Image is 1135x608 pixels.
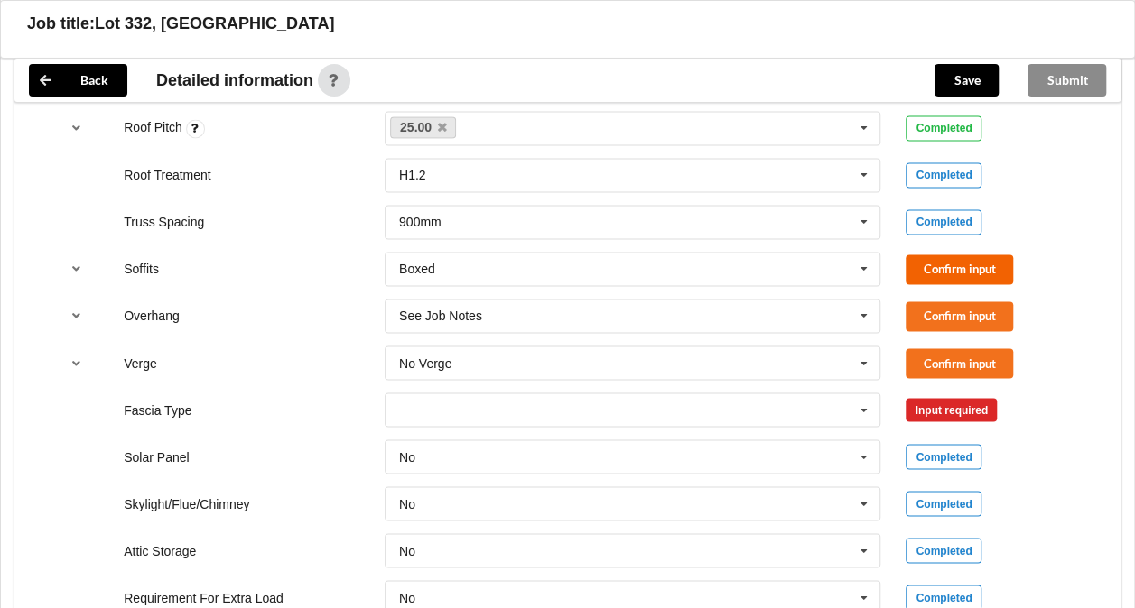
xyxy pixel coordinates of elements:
[399,497,415,510] div: No
[399,356,451,369] div: No Verge
[124,496,249,511] label: Skylight/Flue/Chimney
[59,299,94,332] button: reference-toggle
[906,162,981,188] div: Completed
[399,216,442,228] div: 900mm
[124,215,204,229] label: Truss Spacing
[906,254,1013,284] button: Confirm input
[124,543,196,557] label: Attic Storage
[124,309,179,323] label: Overhang
[399,309,482,322] div: See Job Notes
[390,116,457,138] a: 25.00
[906,398,997,421] div: Input required
[59,112,94,144] button: reference-toggle
[95,14,334,34] h3: Lot 332, [GEOGRAPHIC_DATA]
[906,491,981,516] div: Completed
[906,301,1013,331] button: Confirm input
[27,14,95,34] h3: Job title:
[906,538,981,563] div: Completed
[399,591,415,603] div: No
[906,209,981,235] div: Completed
[399,263,435,275] div: Boxed
[59,253,94,285] button: reference-toggle
[399,544,415,557] div: No
[906,348,1013,378] button: Confirm input
[399,169,426,181] div: H1.2
[124,590,284,604] label: Requirement For Extra Load
[906,444,981,469] div: Completed
[124,355,157,370] label: Verge
[124,262,159,276] label: Soffits
[935,64,999,97] button: Save
[59,346,94,379] button: reference-toggle
[124,120,185,134] label: Roof Pitch
[399,450,415,463] div: No
[156,72,313,88] span: Detailed information
[124,402,191,417] label: Fascia Type
[906,115,981,141] div: Completed
[124,168,211,182] label: Roof Treatment
[29,64,127,97] button: Back
[124,449,189,464] label: Solar Panel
